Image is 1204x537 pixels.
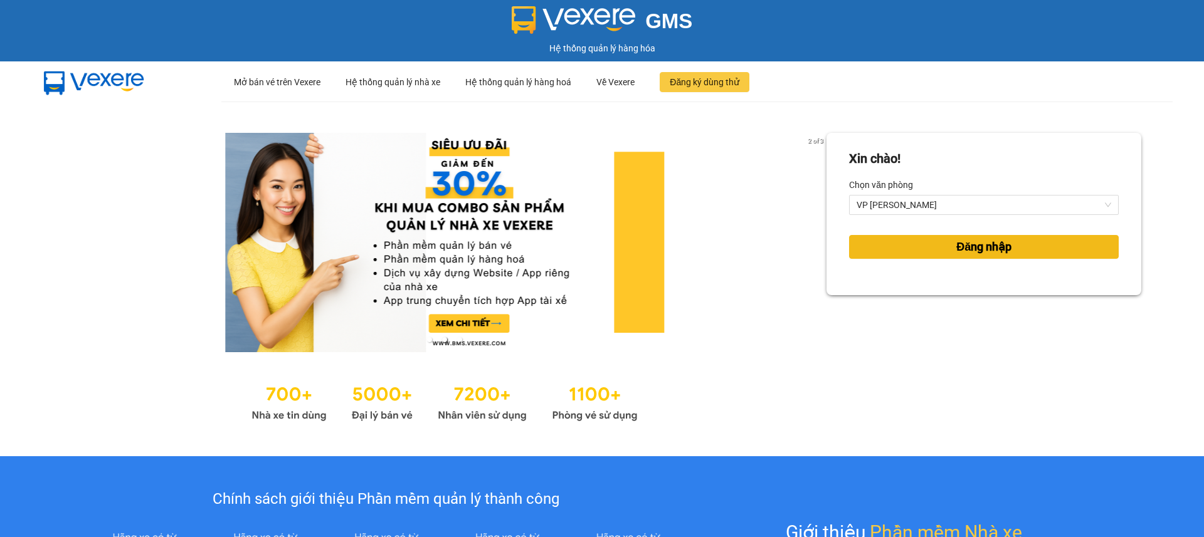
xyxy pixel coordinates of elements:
[956,238,1011,256] span: Đăng nhập
[346,62,440,102] div: Hệ thống quản lý nhà xe
[3,41,1201,55] div: Hệ thống quản lý hàng hóa
[849,175,913,195] label: Chọn văn phòng
[465,62,571,102] div: Hệ thống quản lý hàng hoá
[63,133,80,352] button: previous slide / item
[512,6,636,34] img: logo 2
[84,487,688,511] div: Chính sách giới thiệu Phần mềm quản lý thành công
[849,149,900,169] div: Xin chào!
[251,377,638,425] img: Statistics.png
[457,337,462,342] li: slide item 3
[857,196,1111,214] span: VP Bạc Liêu
[512,19,693,29] a: GMS
[596,62,635,102] div: Về Vexere
[670,75,739,89] span: Đăng ký dùng thử
[234,62,320,102] div: Mở bán vé trên Vexere
[427,337,432,342] li: slide item 1
[442,337,447,342] li: slide item 2
[849,235,1119,259] button: Đăng nhập
[660,72,749,92] button: Đăng ký dùng thử
[645,9,692,33] span: GMS
[805,133,826,149] p: 2 of 3
[31,61,157,103] img: mbUUG5Q.png
[809,133,826,352] button: next slide / item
